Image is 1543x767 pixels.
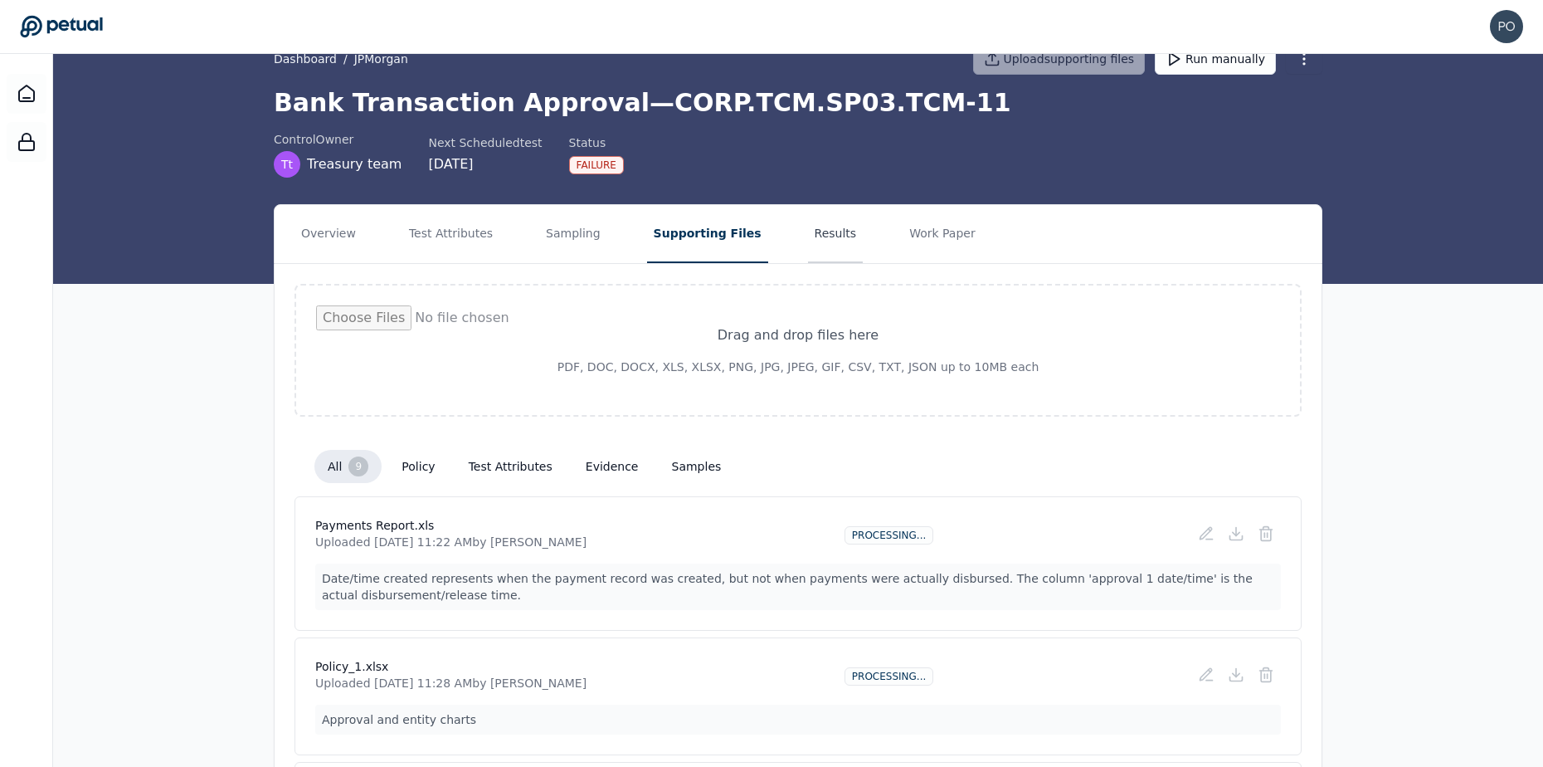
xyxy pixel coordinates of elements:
[647,205,768,263] button: Supporting Files
[973,43,1146,75] button: Uploadsupporting files
[315,564,1281,610] p: Date/time created represents when the payment record was created, but not when payments were actu...
[275,205,1322,263] nav: Tabs
[314,450,382,483] button: all 9
[428,134,542,151] div: Next Scheduled test
[354,51,408,67] button: JPMorgan
[1251,519,1281,549] button: Delete File
[315,705,1281,735] p: Approval and entity charts
[315,517,587,534] h4: Payments Report.xls
[315,675,587,691] p: Uploaded [DATE] 11:28 AM by [PERSON_NAME]
[572,452,652,481] button: evidence
[7,122,46,162] a: SOC
[903,205,982,263] button: Work Paper
[1221,519,1251,549] button: Download File
[845,526,933,545] div: Processing...
[274,131,402,148] div: control Owner
[569,156,624,174] div: Failure
[1251,660,1281,690] button: Delete File
[307,154,402,174] span: Treasury team
[1490,10,1523,43] img: pooja.keshan@snowflake.com
[7,74,46,114] a: Dashboard
[569,134,624,151] div: Status
[455,452,566,481] button: test attributes
[388,452,448,481] button: policy
[539,205,607,263] button: Sampling
[428,154,542,174] div: [DATE]
[348,457,368,476] div: 9
[659,452,735,481] button: samples
[1191,660,1221,690] button: Add/Edit Description
[274,51,337,67] a: Dashboard
[808,205,864,263] button: Results
[274,88,1322,118] h1: Bank Transaction Approval — CORP.TCM.SP03.TCM-11
[281,156,293,173] span: Tt
[315,658,587,675] h4: Policy_1.xlsx
[274,51,408,67] div: /
[294,205,363,263] button: Overview
[1191,519,1221,549] button: Add/Edit Description
[1155,43,1276,75] button: Run manually
[1221,660,1251,690] button: Download File
[315,534,587,550] p: Uploaded [DATE] 11:22 AM by [PERSON_NAME]
[845,667,933,686] div: Processing...
[20,15,103,38] a: Go to Dashboard
[402,205,499,263] button: Test Attributes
